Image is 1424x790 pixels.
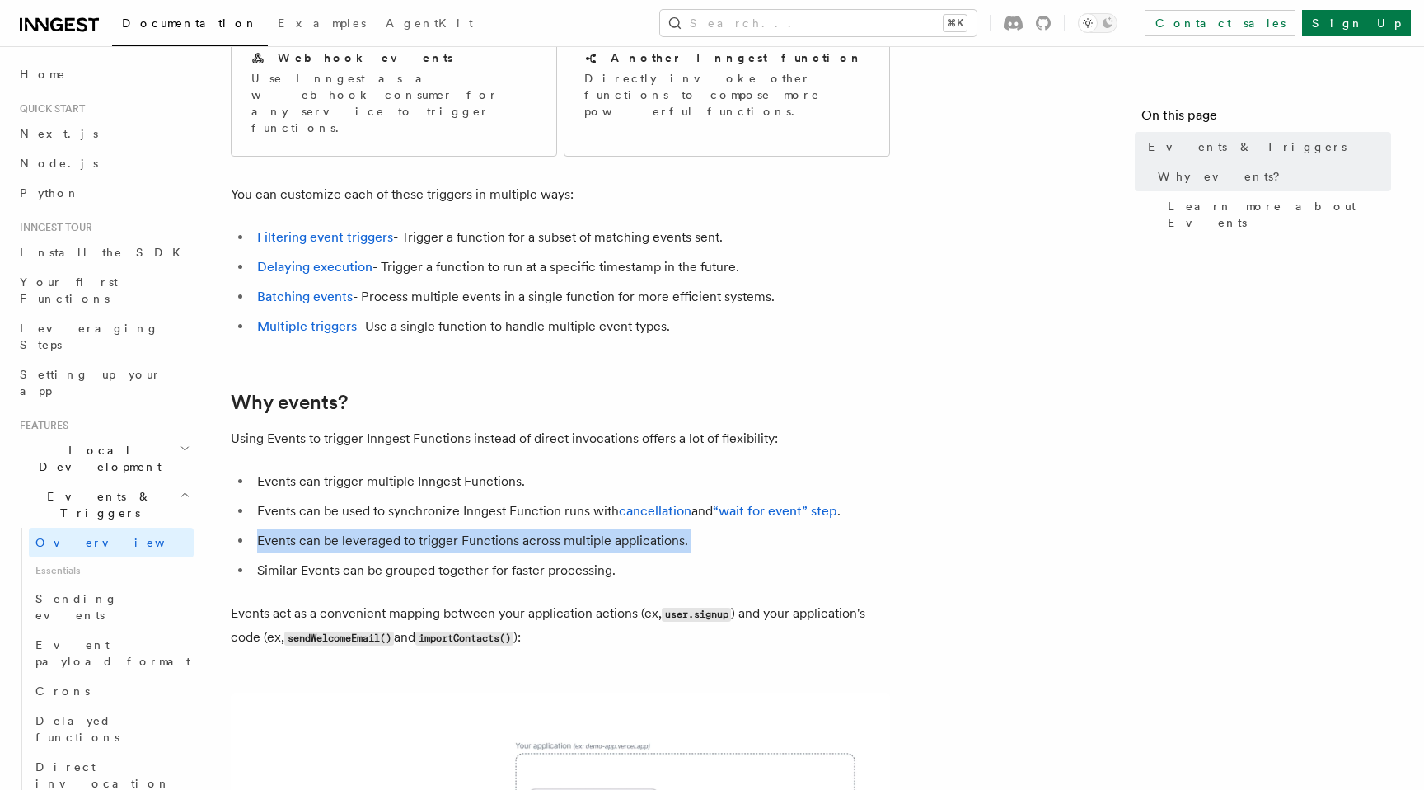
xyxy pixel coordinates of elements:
li: - Trigger a function for a subset of matching events sent. [252,226,890,249]
a: Examples [268,5,376,45]
span: Crons [35,684,90,698]
span: AgentKit [386,16,473,30]
button: Local Development [13,435,194,482]
span: Essentials [29,557,194,584]
a: Webhook eventsUse Inngest as a webhook consumer for any service to trigger functions. [231,29,557,157]
span: Inngest tour [13,221,92,234]
a: “wait for event” step [713,503,837,519]
a: Overview [29,528,194,557]
button: Search...⌘K [660,10,977,36]
span: Direct invocation [35,760,171,790]
a: Events & Triggers [1141,132,1391,162]
a: Filtering event triggers [257,229,393,245]
kbd: ⌘K [944,15,967,31]
a: Node.js [13,148,194,178]
p: Using Events to trigger Inngest Functions instead of direct invocations offers a lot of flexibility: [231,427,890,450]
a: Home [13,59,194,89]
span: Next.js [20,127,98,140]
span: Delayed functions [35,714,119,744]
li: - Process multiple events in a single function for more efficient systems. [252,285,890,308]
span: Setting up your app [20,368,162,397]
p: Directly invoke other functions to compose more powerful functions. [584,70,869,120]
span: Sending events [35,592,118,622]
span: Home [20,66,66,82]
li: - Use a single function to handle multiple event types. [252,315,890,338]
a: Learn more about Events [1161,191,1391,237]
code: user.signup [662,608,731,622]
span: Examples [278,16,366,30]
span: Documentation [122,16,258,30]
li: - Trigger a function to run at a specific timestamp in the future. [252,256,890,279]
span: Local Development [13,442,180,475]
span: Features [13,419,68,432]
a: Another Inngest functionDirectly invoke other functions to compose more powerful functions. [564,29,890,157]
span: Node.js [20,157,98,170]
h2: Webhook events [278,49,453,66]
a: Contact sales [1145,10,1295,36]
code: sendWelcomeEmail() [284,632,394,646]
span: Install the SDK [20,246,190,259]
span: Python [20,186,80,200]
button: Toggle dark mode [1078,13,1117,33]
a: AgentKit [376,5,483,45]
a: Setting up your app [13,360,194,406]
span: Your first Functions [20,275,118,305]
a: Multiple triggers [257,318,357,334]
a: Leveraging Steps [13,313,194,360]
h4: On this page [1141,106,1391,132]
span: Events & Triggers [13,488,180,521]
span: Leveraging Steps [20,322,159,351]
a: Python [13,178,194,208]
li: Events can be used to synchronize Inngest Function runs with and . [252,500,890,523]
p: Use Inngest as a webhook consumer for any service to trigger functions. [251,70,536,136]
button: Events & Triggers [13,482,194,528]
li: Events can trigger multiple Inngest Functions. [252,470,890,493]
a: Documentation [112,5,268,46]
a: Sending events [29,584,194,630]
span: Overview [35,536,205,549]
li: Events can be leveraged to trigger Functions across multiple applications. [252,529,890,553]
span: Quick start [13,102,85,115]
a: Install the SDK [13,237,194,267]
a: Batching events [257,289,353,304]
code: importContacts() [415,632,513,646]
a: Why events? [1151,162,1391,191]
span: Why events? [1158,168,1291,185]
h2: Another Inngest function [611,49,863,66]
a: Event payload format [29,630,194,676]
p: You can customize each of these triggers in multiple ways: [231,183,890,206]
a: Sign Up [1302,10,1411,36]
a: Delaying execution [257,259,372,275]
a: Your first Functions [13,267,194,313]
li: Similar Events can be grouped together for faster processing. [252,559,890,582]
a: Why events? [231,391,348,414]
span: Events & Triggers [1148,139,1347,155]
a: Crons [29,676,194,706]
span: Learn more about Events [1168,198,1391,231]
a: Delayed functions [29,706,194,752]
a: cancellation [619,503,691,519]
a: Next.js [13,119,194,148]
p: Events act as a convenient mapping between your application actions (ex, ) and your application's... [231,602,890,650]
span: Event payload format [35,638,190,668]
